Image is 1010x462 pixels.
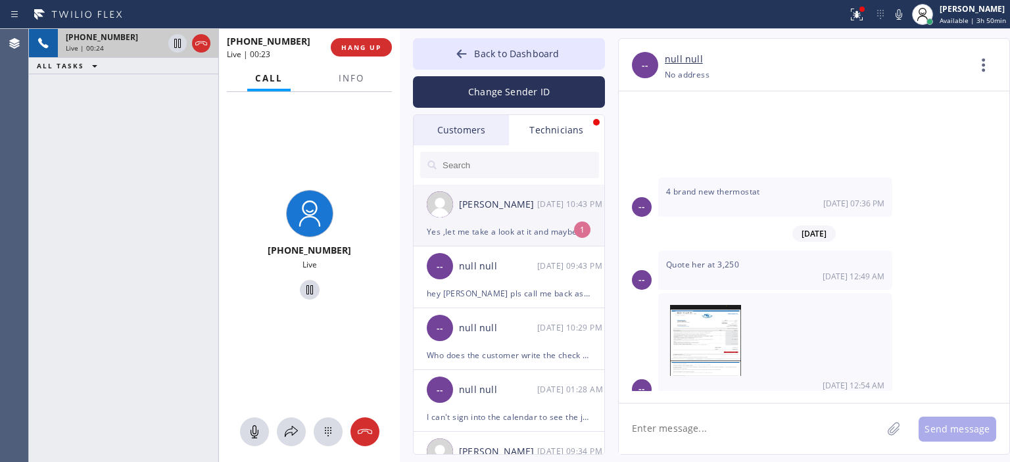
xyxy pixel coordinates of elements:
input: Search [441,152,599,178]
button: HANG UP [331,38,392,57]
span: [DATE] 12:54 AM [823,380,884,391]
span: -- [437,259,443,274]
span: 4 brand new thermostat [666,186,760,197]
div: hey [PERSON_NAME] pls call me back asap, need to ask something on that estimate [427,286,591,301]
span: -- [638,272,645,287]
a: null null [665,52,703,67]
div: 09/30/2025 9:43 AM [537,258,606,273]
span: Quote her at 3,250 [666,259,739,270]
button: Hang up [192,34,210,53]
span: -- [638,199,645,214]
button: Open directory [277,417,306,446]
span: Available | 3h 50min [940,16,1006,25]
div: [PERSON_NAME] [940,3,1006,14]
div: null null [459,382,537,398]
div: Yes ,let me take a look at it and maybe, can do [DATE] or [DATE] [427,224,591,239]
div: 09/27/2025 9:36 AM [658,177,892,217]
button: Send message [919,417,996,442]
button: Mute [890,5,908,24]
button: Mute [240,417,269,446]
div: 09/16/2025 9:28 AM [537,382,606,397]
span: [DATE] 07:36 PM [823,198,884,209]
span: [PHONE_NUMBER] [268,244,351,256]
button: Call [247,66,291,91]
div: 09/22/2025 9:29 AM [537,320,606,335]
div: Technicians [509,115,604,145]
div: 08/20/2025 9:34 AM [537,444,606,459]
button: Info [331,66,372,91]
div: No address [665,67,709,82]
div: [PERSON_NAME] [459,197,537,212]
button: Hold Customer [168,34,187,53]
span: [DATE] 12:49 AM [823,271,884,282]
span: Live [302,259,317,270]
button: Hang up [350,417,379,446]
span: Call [255,72,283,84]
span: [PHONE_NUMBER] [227,35,310,47]
span: Live | 00:23 [227,49,270,60]
div: I can't sign into the calendar to see the jobs that are still open [427,409,591,425]
div: Who does the customer write the check to? [427,348,591,363]
span: -- [642,58,648,73]
button: Back to Dashboard [413,38,605,70]
div: [PERSON_NAME] [459,444,537,459]
span: [DATE] [792,225,836,242]
span: HANG UP [341,43,381,52]
span: -- [437,382,443,398]
span: -- [638,381,645,396]
img: user.png [427,191,453,218]
div: 1 [574,221,590,238]
div: null null [459,259,537,274]
span: ALL TASKS [37,61,84,70]
button: Hold Customer [300,280,320,300]
div: 09/30/2025 9:43 AM [537,196,606,212]
button: ALL TASKS [29,58,110,74]
span: Live | 00:24 [66,43,104,53]
span: Back to Dashboard [474,47,559,60]
div: null null [459,321,537,336]
span: [PHONE_NUMBER] [66,32,138,43]
button: Change Sender ID [413,76,605,108]
div: Customers [414,115,509,145]
button: Open dialpad [314,417,343,446]
div: 09/29/2025 9:49 AM [658,250,892,290]
div: 09/29/2025 9:54 AM [658,293,892,399]
span: -- [437,321,443,336]
span: Info [339,72,364,84]
img: ME7ef35acfc4ebfd4b4e4a17b25e5b2c9d [670,305,741,384]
